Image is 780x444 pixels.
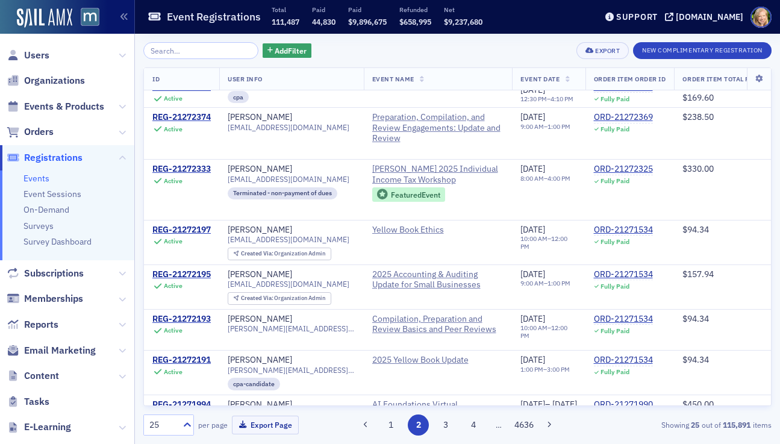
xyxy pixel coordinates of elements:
[594,355,653,366] a: ORD-21271534
[682,399,714,410] span: $450.00
[24,267,84,280] span: Subscriptions
[372,399,482,410] span: AI Foundations Virtual
[152,314,211,325] a: REG-21272193
[228,164,292,175] a: [PERSON_NAME]
[682,75,761,83] span: Order Item Total Paid
[520,399,577,410] div: –
[312,5,335,14] p: Paid
[548,174,570,183] time: 4:00 PM
[348,5,387,14] p: Paid
[372,75,414,83] span: Event Name
[633,42,772,59] button: New Complimentary Registration
[520,235,577,251] div: –
[633,44,772,55] a: New Complimentary Registration
[152,225,211,236] a: REG-21272197
[272,5,299,14] p: Total
[24,100,104,113] span: Events & Products
[520,122,544,131] time: 9:00 AM
[520,365,543,374] time: 1:00 PM
[594,225,653,236] a: ORD-21271534
[7,318,58,331] a: Reports
[463,414,484,436] button: 4
[152,399,211,410] div: REG-21271994
[228,269,292,280] a: [PERSON_NAME]
[750,7,772,28] span: Profile
[164,237,183,245] div: Active
[682,224,709,235] span: $94.34
[228,399,292,410] a: [PERSON_NAME]
[24,344,96,357] span: Email Marketing
[520,269,545,280] span: [DATE]
[372,225,482,236] span: Yellow Book Ethics
[263,43,312,58] button: AddFilter
[241,249,275,257] span: Created Via :
[228,324,355,333] span: [PERSON_NAME][EMAIL_ADDRESS][PERSON_NAME][DOMAIN_NAME]
[601,125,629,133] div: Fully Paid
[594,75,666,83] span: Order Item Order ID
[372,269,504,290] a: 2025 Accounting & Auditing Update for Small Businesses
[228,235,349,244] span: [EMAIL_ADDRESS][DOMAIN_NAME]
[312,17,335,27] span: 44,830
[570,419,772,430] div: Showing out of items
[228,112,292,123] div: [PERSON_NAME]
[682,92,714,103] span: $169.60
[24,369,59,383] span: Content
[520,324,577,340] div: –
[408,414,429,436] button: 2
[601,238,629,246] div: Fully Paid
[241,295,326,302] div: Organization Admin
[228,314,292,325] div: [PERSON_NAME]
[228,75,263,83] span: User Info
[24,49,49,62] span: Users
[520,234,567,251] time: 12:00 PM
[81,8,99,27] img: SailAMX
[72,8,99,28] a: View Homepage
[399,17,431,27] span: $658,995
[348,17,387,27] span: $9,896,675
[435,414,457,436] button: 3
[513,414,534,436] button: 4636
[444,5,482,14] p: Net
[594,399,653,410] a: ORD-21271990
[228,355,292,366] div: [PERSON_NAME]
[24,318,58,331] span: Reports
[520,324,567,340] time: 12:00 PM
[594,112,653,123] a: ORD-21272369
[520,313,545,324] span: [DATE]
[520,279,544,287] time: 9:00 AM
[551,95,573,103] time: 4:10 PM
[241,251,326,257] div: Organization Admin
[23,189,81,199] a: Event Sessions
[164,125,183,133] div: Active
[167,10,261,24] h1: Event Registrations
[372,187,446,202] div: Featured Event
[444,17,482,27] span: $9,237,680
[381,414,402,436] button: 1
[616,11,658,22] div: Support
[490,419,507,430] span: …
[7,74,85,87] a: Organizations
[228,123,349,132] span: [EMAIL_ADDRESS][DOMAIN_NAME]
[594,314,653,325] a: ORD-21271534
[594,164,653,175] a: ORD-21272325
[372,112,504,144] a: Preparation, Compilation, and Review Engagements: Update and Review
[164,282,183,290] div: Active
[372,164,504,185] span: Don Farmer’s 2025 Individual Income Tax Workshop
[721,419,753,430] strong: 115,891
[601,95,629,103] div: Fully Paid
[7,151,83,164] a: Registrations
[399,5,431,14] p: Refunded
[682,313,709,324] span: $94.34
[228,91,249,103] div: cpa
[601,368,629,376] div: Fully Paid
[594,269,653,280] a: ORD-21271534
[520,111,545,122] span: [DATE]
[520,280,570,287] div: –
[520,123,570,131] div: –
